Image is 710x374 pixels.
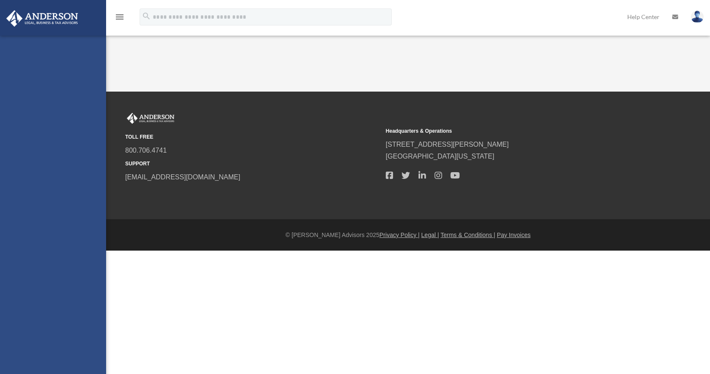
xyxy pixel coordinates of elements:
i: menu [115,12,125,22]
div: © [PERSON_NAME] Advisors 2025 [106,230,710,240]
a: Privacy Policy | [379,232,420,238]
a: [EMAIL_ADDRESS][DOMAIN_NAME] [125,173,240,181]
a: Legal | [421,232,439,238]
img: Anderson Advisors Platinum Portal [4,10,81,27]
img: Anderson Advisors Platinum Portal [125,113,176,124]
small: TOLL FREE [125,133,380,142]
a: 800.706.4741 [125,147,167,154]
img: User Pic [691,11,704,23]
a: Pay Invoices [497,232,530,238]
small: Headquarters & Operations [386,127,640,136]
a: [GEOGRAPHIC_DATA][US_STATE] [386,153,494,160]
a: [STREET_ADDRESS][PERSON_NAME] [386,141,509,148]
small: SUPPORT [125,159,380,168]
i: search [142,11,151,21]
a: menu [115,15,125,22]
a: Terms & Conditions | [441,232,495,238]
